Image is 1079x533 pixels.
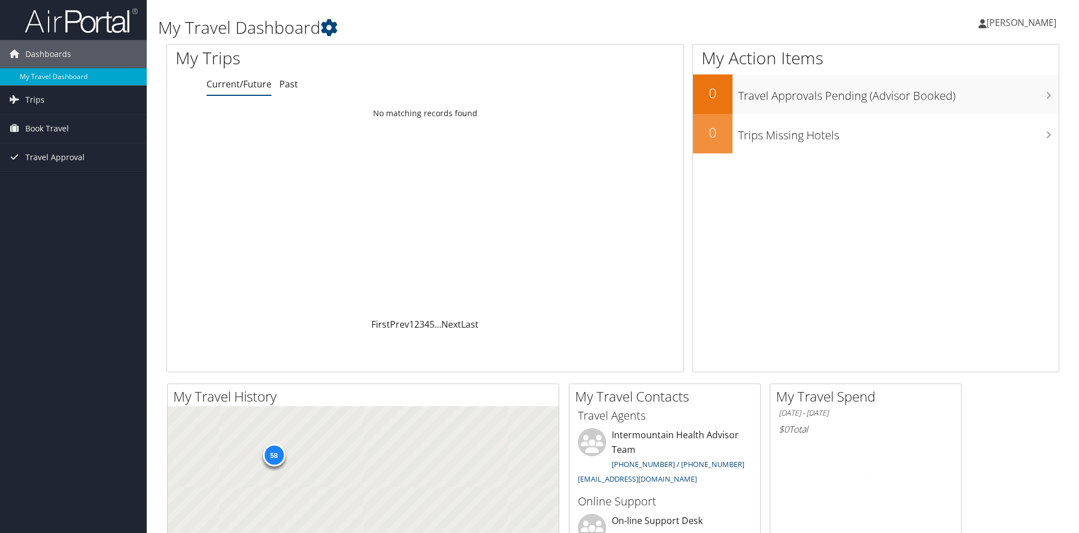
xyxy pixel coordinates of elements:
[738,122,1059,143] h3: Trips Missing Hotels
[461,318,479,331] a: Last
[409,318,414,331] a: 1
[429,318,435,331] a: 5
[779,423,789,435] span: $0
[262,444,285,466] div: 58
[25,7,138,34] img: airportal-logo.png
[173,387,559,406] h2: My Travel History
[575,387,760,406] h2: My Travel Contacts
[578,474,697,484] a: [EMAIL_ADDRESS][DOMAIN_NAME]
[158,16,765,39] h1: My Travel Dashboard
[986,16,1056,29] span: [PERSON_NAME]
[25,86,45,114] span: Trips
[693,46,1059,70] h1: My Action Items
[693,123,733,142] h2: 0
[979,6,1068,39] a: [PERSON_NAME]
[693,74,1059,114] a: 0Travel Approvals Pending (Advisor Booked)
[738,82,1059,104] h3: Travel Approvals Pending (Advisor Booked)
[25,40,71,68] span: Dashboards
[371,318,390,331] a: First
[779,408,953,419] h6: [DATE] - [DATE]
[419,318,424,331] a: 3
[435,318,441,331] span: …
[25,114,69,143] span: Book Travel
[441,318,461,331] a: Next
[167,103,683,124] td: No matching records found
[572,428,757,488] li: Intermountain Health Advisor Team
[25,143,85,171] span: Travel Approval
[279,78,298,90] a: Past
[176,46,460,70] h1: My Trips
[414,318,419,331] a: 2
[390,318,409,331] a: Prev
[776,387,961,406] h2: My Travel Spend
[207,78,271,90] a: Current/Future
[578,494,752,509] h3: Online Support
[779,423,953,435] h6: Total
[578,408,752,424] h3: Travel Agents
[424,318,429,331] a: 4
[693,114,1059,153] a: 0Trips Missing Hotels
[693,83,733,103] h2: 0
[612,459,744,469] a: [PHONE_NUMBER] / [PHONE_NUMBER]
